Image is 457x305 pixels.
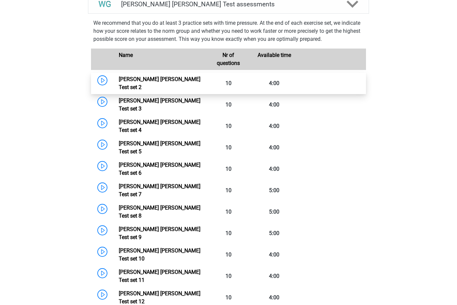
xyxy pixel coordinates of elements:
[251,51,297,67] div: Available time
[119,226,200,240] a: [PERSON_NAME] [PERSON_NAME] Test set 9
[119,183,200,198] a: [PERSON_NAME] [PERSON_NAME] Test set 7
[119,290,200,305] a: [PERSON_NAME] [PERSON_NAME] Test set 12
[119,205,200,219] a: [PERSON_NAME] [PERSON_NAME] Test set 8
[121,0,336,8] h4: [PERSON_NAME] [PERSON_NAME] Test assessments
[119,140,200,155] a: [PERSON_NAME] [PERSON_NAME] Test set 5
[119,76,200,90] a: [PERSON_NAME] [PERSON_NAME] Test set 2
[119,119,200,133] a: [PERSON_NAME] [PERSON_NAME] Test set 4
[119,269,200,283] a: [PERSON_NAME] [PERSON_NAME] Test set 11
[114,51,205,67] div: Name
[205,51,251,67] div: Nr of questions
[119,97,200,112] a: [PERSON_NAME] [PERSON_NAME] Test set 3
[119,162,200,176] a: [PERSON_NAME] [PERSON_NAME] Test set 6
[93,19,364,43] p: We recommend that you do at least 3 practice sets with time pressure. At the end of each exercise...
[119,247,200,262] a: [PERSON_NAME] [PERSON_NAME] Test set 10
